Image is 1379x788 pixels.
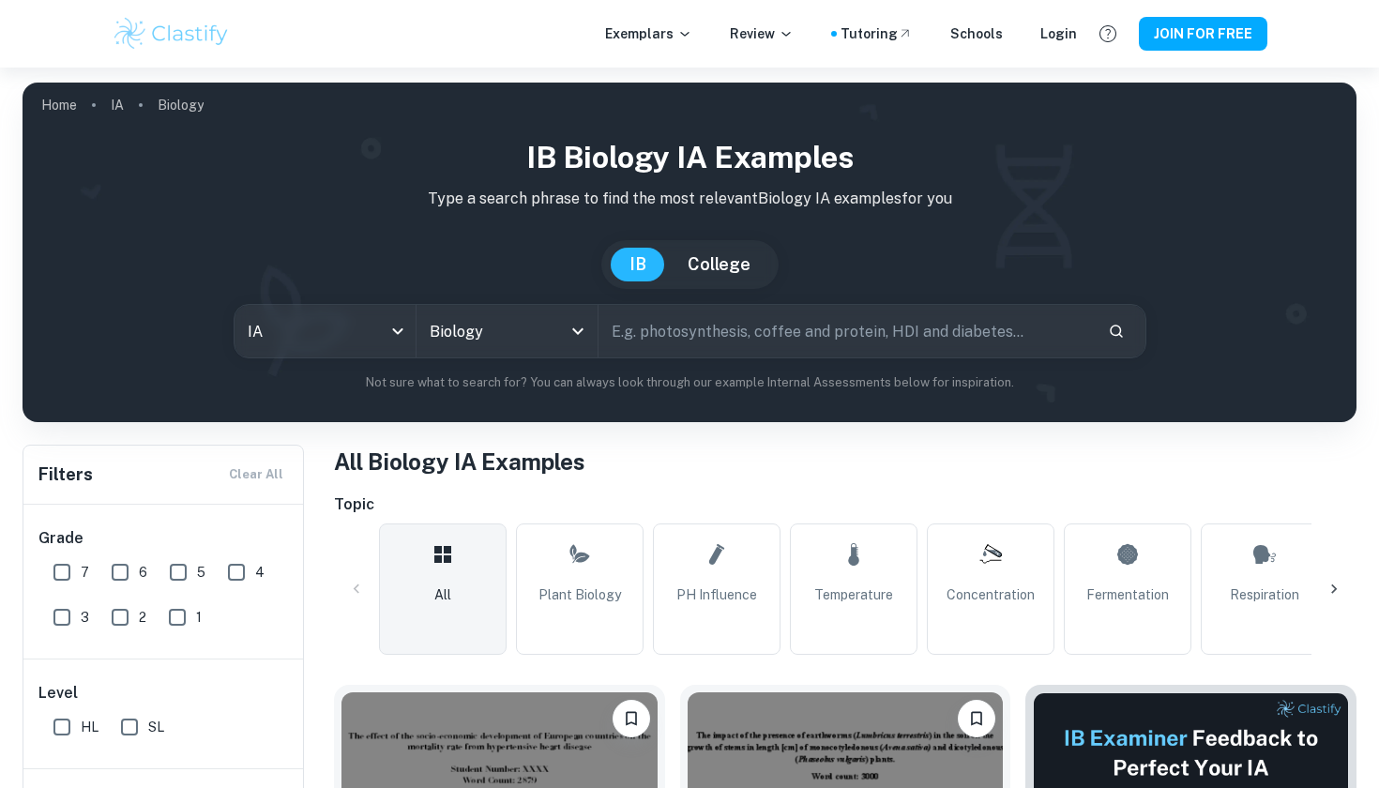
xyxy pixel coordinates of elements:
p: Not sure what to search for? You can always look through our example Internal Assessments below f... [38,373,1341,392]
h1: IB Biology IA examples [38,135,1341,180]
span: 3 [81,607,89,628]
span: Fermentation [1086,584,1169,605]
button: Please log in to bookmark exemplars [613,700,650,737]
a: Schools [950,23,1003,44]
span: Plant Biology [538,584,621,605]
div: IA [235,305,416,357]
img: profile cover [23,83,1356,422]
span: 2 [139,607,146,628]
button: Search [1100,315,1132,347]
span: All [434,584,451,605]
h6: Topic [334,493,1356,516]
span: HL [81,717,98,737]
button: Open [565,318,591,344]
span: 5 [197,562,205,583]
button: Please log in to bookmark exemplars [958,700,995,737]
button: College [669,248,769,281]
p: Type a search phrase to find the most relevant Biology IA examples for you [38,188,1341,210]
span: SL [148,717,164,737]
h6: Filters [38,462,93,488]
span: Respiration [1230,584,1299,605]
p: Biology [158,95,204,115]
h1: All Biology IA Examples [334,445,1356,478]
span: pH Influence [676,584,757,605]
p: Exemplars [605,23,692,44]
a: Tutoring [841,23,913,44]
button: JOIN FOR FREE [1139,17,1267,51]
a: IA [111,92,124,118]
a: Login [1040,23,1077,44]
a: Home [41,92,77,118]
span: Concentration [947,584,1035,605]
span: Temperature [814,584,893,605]
h6: Level [38,682,290,705]
button: IB [611,248,665,281]
button: Help and Feedback [1092,18,1124,50]
span: 4 [255,562,265,583]
h6: Grade [38,527,290,550]
input: E.g. photosynthesis, coffee and protein, HDI and diabetes... [599,305,1093,357]
img: Clastify logo [112,15,231,53]
span: 1 [196,607,202,628]
span: 7 [81,562,89,583]
span: 6 [139,562,147,583]
p: Review [730,23,794,44]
